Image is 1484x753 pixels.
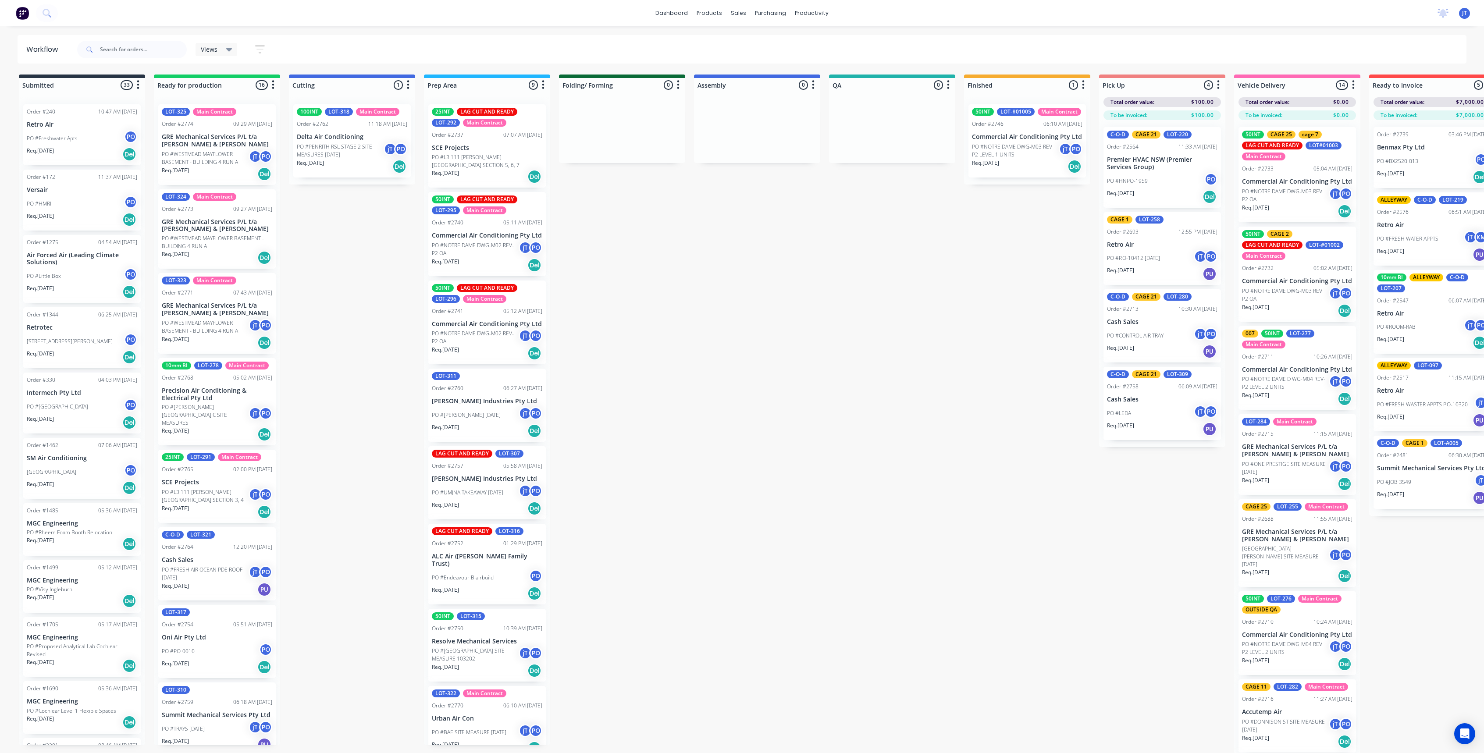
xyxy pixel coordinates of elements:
p: Req. [DATE] [432,423,459,431]
div: LOT-A005 [1431,439,1462,447]
div: Del [122,285,136,299]
input: Search for orders... [100,41,187,58]
p: PO #FRESH WASTER APPTS P.O-10320 [1377,401,1468,408]
div: 50INT [432,284,454,292]
div: PO [259,407,272,420]
p: GRE Mechanical Services P/L t/a [PERSON_NAME] & [PERSON_NAME] [162,218,272,233]
div: PO [124,195,137,209]
div: 06:09 AM [DATE] [1178,383,1217,391]
div: Del [527,346,541,360]
div: C-O-D [1107,131,1129,139]
div: LOT-207 [1377,284,1405,292]
div: ALLEYWAY [1409,273,1443,281]
div: 100INT [297,108,322,116]
div: CAGE 21 [1132,131,1160,139]
div: 50INTLOT-#01005Main ContractOrder #274606:10 AM [DATE]Commercial Air Conditioning Pty LtdPO #NOTR... [968,104,1086,178]
div: PO [1204,173,1217,186]
div: C-O-DCAGE 21LOT-220Order #256411:33 AM [DATE]Premier HVAC NSW (Premier Services Group)PO #HNPO-19... [1103,127,1221,208]
div: 11:37 AM [DATE] [98,173,137,181]
div: 00750INTLOT-277Main ContractOrder #271110:26 AM [DATE]Commercial Air Conditioning Pty LtdPO #NOTR... [1238,326,1356,410]
div: 50INT [1261,330,1283,337]
div: C-O-D [1107,370,1129,378]
div: Del [122,350,136,364]
div: 05:12 AM [DATE] [503,307,542,315]
div: PO [1204,327,1217,341]
div: C-O-DCAGE 21LOT-280Order #271310:30 AM [DATE]Cash SalesPO #CONTROL AIR TRAYjTPOReq.[DATE]PU [1103,289,1221,362]
div: LOT-284Main ContractOrder #271511:15 AM [DATE]GRE Mechanical Services P/L t/a [PERSON_NAME] & [PE... [1238,414,1356,495]
div: Order #2693 [1107,228,1139,236]
div: Order #2746 [972,120,1004,128]
div: 05:11 AM [DATE] [503,219,542,227]
div: C-O-D [1446,273,1468,281]
p: PO #[PERSON_NAME][GEOGRAPHIC_DATA] C SITE MEASURES [162,403,249,427]
div: Main Contract [193,277,236,284]
p: Req. [DATE] [1377,335,1404,343]
p: Req. [DATE] [162,335,189,343]
div: 50INT [1242,131,1264,139]
p: Commercial Air Conditioning Pty Ltd [1242,366,1352,373]
div: Order #2547 [1377,297,1409,305]
p: PO #NOTRE DAME DWG-M02 REV-P2 OA [432,242,519,257]
p: Retro Air [1107,241,1217,249]
div: LOT-323 [162,277,190,284]
p: Req. [DATE] [297,159,324,167]
p: PO #WESTMEAD MAYFLOWER BASEMENT - BUILDING 4 RUN A [162,150,249,166]
div: Del [257,251,271,265]
div: Order #240 [27,108,55,116]
p: Req. [DATE] [162,250,189,258]
p: PO #WESTMEAD MAYFLOWER BASEMENT - BUILDING 4 RUN A [162,319,249,335]
p: PO #BX2520-013 [1377,157,1418,165]
p: Commercial Air Conditioning Pty Ltd [432,232,542,239]
div: LOT-325Main ContractOrder #277409:29 AM [DATE]GRE Mechanical Services P/L t/a [PERSON_NAME] & [PE... [158,104,276,185]
p: PO #HNPO-1959 [1107,177,1148,185]
div: Del [1068,160,1082,174]
p: Commercial Air Conditioning Pty Ltd [432,320,542,328]
div: PO [1339,187,1352,200]
div: Order #146207:06 AM [DATE]SM Air Conditioning[GEOGRAPHIC_DATA]POReq.[DATE]Del [23,438,141,499]
div: LOT-325 [162,108,190,116]
div: jT [519,241,532,254]
div: LAG CUT AND READY [1242,142,1303,149]
div: 100INTLOT-318Main ContractOrder #276211:18 AM [DATE]Delta Air ConditioningPO #PENRITH RSL STAGE 2... [293,104,411,178]
div: LOT#01003 [1306,142,1342,149]
div: 07:07 AM [DATE] [503,131,542,139]
div: Del [527,258,541,272]
div: Del [527,170,541,184]
p: Commercial Air Conditioning Pty Ltd [1242,277,1352,285]
div: 11:33 AM [DATE] [1178,143,1217,151]
div: 09:29 AM [DATE] [233,120,272,128]
div: LOT-280 [1164,293,1192,301]
div: LOT-219 [1439,196,1467,204]
div: 12:55 PM [DATE] [1178,228,1217,236]
div: 10:47 AM [DATE] [98,108,137,116]
p: Cash Sales [1107,318,1217,326]
p: Req. [DATE] [27,415,54,423]
p: Req. [DATE] [1377,170,1404,178]
p: Req. [DATE] [1242,391,1269,399]
p: Req. [DATE] [1377,413,1404,421]
div: jT [1194,327,1207,341]
div: C-O-D [1414,196,1436,204]
div: 06:27 AM [DATE] [503,384,542,392]
div: Order #1344 [27,311,58,319]
div: PO [1339,375,1352,388]
div: Order #24010:47 AM [DATE]Retro AirPO #Freshwater AptsPOReq.[DATE]Del [23,104,141,165]
div: Order #2517 [1377,374,1409,382]
p: Req. [DATE] [432,258,459,266]
div: LOT-324Main ContractOrder #277309:27 AM [DATE]GRE Mechanical Services P/L t/a [PERSON_NAME] & [PE... [158,189,276,269]
div: jT [519,329,532,342]
div: LOT-311Order #276006:27 AM [DATE][PERSON_NAME] Industries Pty LtdPO #[PERSON_NAME] [DATE]jTPOReq.... [428,369,546,442]
div: Order #2771 [162,289,193,297]
p: PO #PENRITH RSL STAGE 2 SITE MEASURES [DATE] [297,143,384,159]
p: Retrotec [27,324,137,331]
p: Commercial Air Conditioning Pty Ltd [972,133,1082,141]
div: Order #2739 [1377,131,1409,139]
div: PO [1339,287,1352,300]
p: GRE Mechanical Services P/L t/a [PERSON_NAME] & [PERSON_NAME] [162,302,272,317]
div: LOT-284 [1242,418,1270,426]
div: 04:54 AM [DATE] [98,238,137,246]
div: 10mm BI [1377,273,1406,281]
div: Main Contract [193,193,236,201]
div: C-O-D [1107,293,1129,301]
p: Req. [DATE] [1107,422,1134,430]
